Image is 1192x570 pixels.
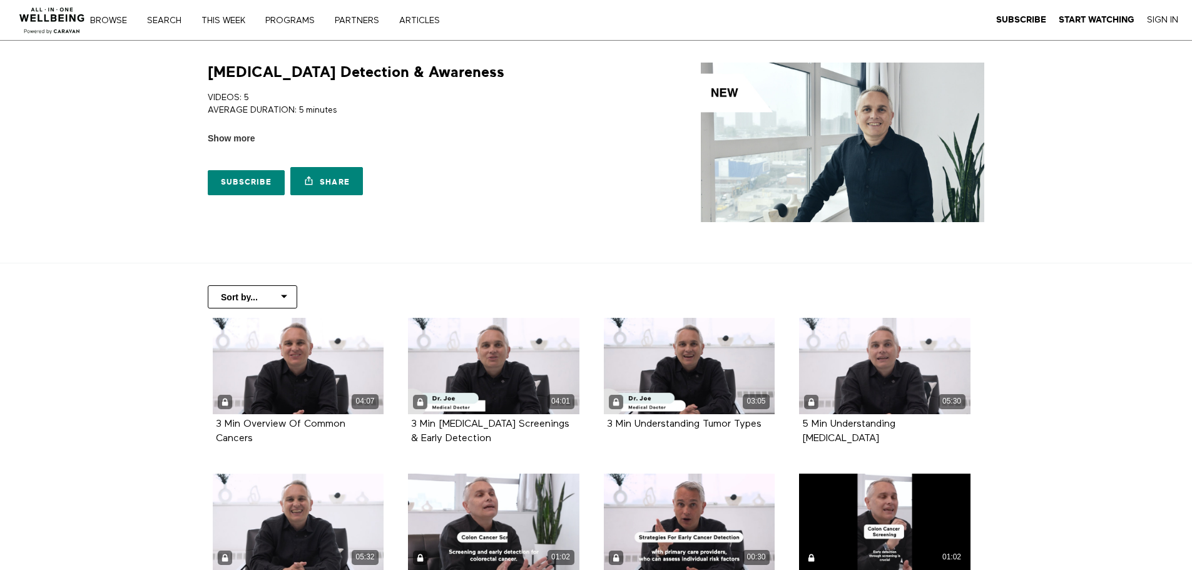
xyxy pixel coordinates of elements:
[701,63,984,222] img: Cancer Detection & Awareness
[213,474,384,570] a: 5 Min Liver Health & Cancer 05:32
[939,550,965,564] div: 01:02
[939,394,965,409] div: 05:30
[213,318,384,414] a: 3 Min Overview Of Common Cancers 04:07
[352,394,379,409] div: 04:07
[996,15,1046,24] strong: Subscribe
[99,14,466,26] nav: Primary
[802,419,895,443] a: 5 Min Understanding [MEDICAL_DATA]
[802,419,895,444] strong: 5 Min Understanding Colorectal Cancer
[208,170,285,195] a: Subscribe
[1059,14,1134,26] a: Start Watching
[216,419,345,443] a: 3 Min Overview Of Common Cancers
[411,419,569,444] strong: 3 Min Cancer Screenings & Early Detection
[743,394,770,409] div: 03:05
[411,419,569,443] a: 3 Min [MEDICAL_DATA] Screenings & Early Detection
[330,16,392,25] a: PARTNERS
[143,16,195,25] a: Search
[408,318,579,414] a: 3 Min Cancer Screenings & Early Detection 04:01
[604,474,775,570] a: Strategies For Early Cancer Detection (Highlight) 00:30
[604,318,775,414] a: 3 Min Understanding Tumor Types 03:05
[1059,15,1134,24] strong: Start Watching
[607,419,762,429] a: 3 Min Understanding Tumor Types
[216,419,345,444] strong: 3 Min Overview Of Common Cancers
[799,318,970,414] a: 5 Min Understanding Colorectal Cancer 05:30
[352,550,379,564] div: 05:32
[208,91,591,117] p: VIDEOS: 5 AVERAGE DURATION: 5 minutes
[290,167,363,195] a: Share
[197,16,258,25] a: THIS WEEK
[996,14,1046,26] a: Subscribe
[86,16,140,25] a: Browse
[548,394,574,409] div: 04:01
[1147,14,1178,26] a: Sign In
[261,16,328,25] a: PROGRAMS
[408,474,579,570] a: Colon Cancer Screening (Highlight) 01:02
[208,132,255,145] span: Show more
[548,550,574,564] div: 01:02
[799,474,970,570] a: Colon Cancer Screening (Highlight 9x16) 01:02
[395,16,453,25] a: ARTICLES
[208,63,504,82] h1: [MEDICAL_DATA] Detection & Awareness
[743,550,770,564] div: 00:30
